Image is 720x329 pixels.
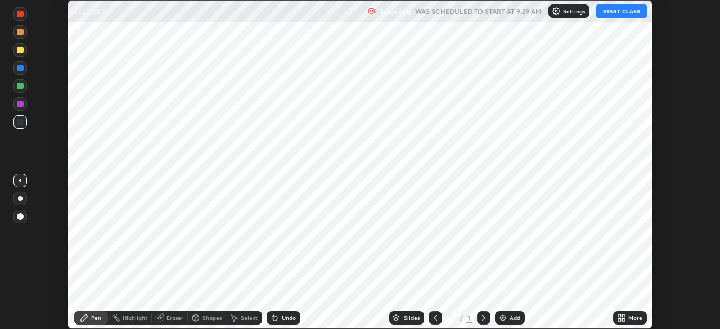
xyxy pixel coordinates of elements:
img: recording.375f2c34.svg [368,7,377,16]
div: 1 [466,313,472,323]
div: / [460,314,463,321]
button: START CLASS [596,4,647,18]
p: Settings [563,8,585,14]
div: Shapes [202,315,222,321]
img: class-settings-icons [552,7,561,16]
div: 1 [447,314,458,321]
div: More [628,315,642,321]
div: Eraser [166,315,183,321]
div: Slides [404,315,420,321]
div: Select [241,315,258,321]
div: Undo [282,315,296,321]
p: Recording [379,7,411,16]
div: Add [510,315,520,321]
h5: WAS SCHEDULED TO START AT 9:29 AM [415,6,542,16]
div: Pen [91,315,101,321]
p: ELLIPSE 1 [74,7,105,16]
img: add-slide-button [498,313,507,322]
div: Highlight [123,315,147,321]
